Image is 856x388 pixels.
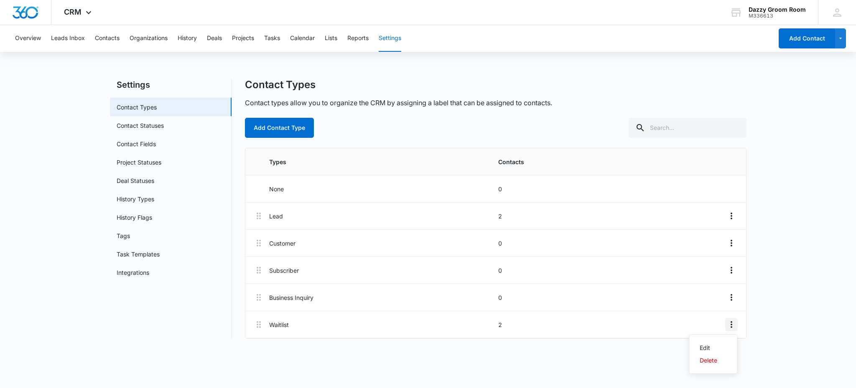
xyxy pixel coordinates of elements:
p: Customer [269,239,493,248]
button: Settings [379,25,401,52]
button: Overflow Menu [725,209,738,223]
input: Search... [629,118,746,138]
button: History [178,25,197,52]
div: account name [749,6,806,13]
a: History Types [117,195,154,203]
p: Subscriber [269,266,493,275]
a: Integrations [117,268,149,277]
button: Add Contact [779,28,835,48]
button: Calendar [290,25,315,52]
div: account id [749,13,806,19]
button: Contacts [95,25,120,52]
button: Overflow Menu [725,236,738,250]
p: 2 [498,320,722,329]
button: Leads Inbox [51,25,85,52]
p: Types [269,157,493,166]
p: Lead [269,212,493,221]
p: 0 [498,239,722,248]
button: Lists [325,25,337,52]
p: 0 [498,266,722,275]
p: Contacts [498,157,722,166]
button: Overview [15,25,41,52]
button: Overflow Menu [725,318,738,331]
a: Contact Types [117,103,157,112]
button: Deals [207,25,222,52]
p: Business Inquiry [269,293,493,302]
p: 0 [498,293,722,302]
a: Tags [117,231,130,240]
button: Projects [232,25,254,52]
button: Reports [347,25,369,52]
button: Overflow Menu [725,264,738,277]
a: Contact Fields [117,139,156,148]
p: 2 [498,212,722,221]
a: Project Statuses [117,158,161,167]
button: Overflow Menu [725,291,738,304]
h1: Contact Types [245,79,316,91]
span: CRM [64,8,82,16]
p: Contact types allow you to organize the CRM by assigning a label that can be assigned to contacts. [245,98,552,108]
p: None [269,185,493,193]
button: Add Contact Type [245,118,314,138]
a: Contact Statuses [117,121,164,130]
a: History Flags [117,213,152,222]
h2: Settings [110,79,232,91]
p: Waitlist [269,320,493,329]
p: 0 [498,185,722,193]
a: Deal Statuses [117,176,154,185]
button: Tasks [264,25,280,52]
button: Organizations [130,25,168,52]
a: Task Templates [117,250,160,259]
